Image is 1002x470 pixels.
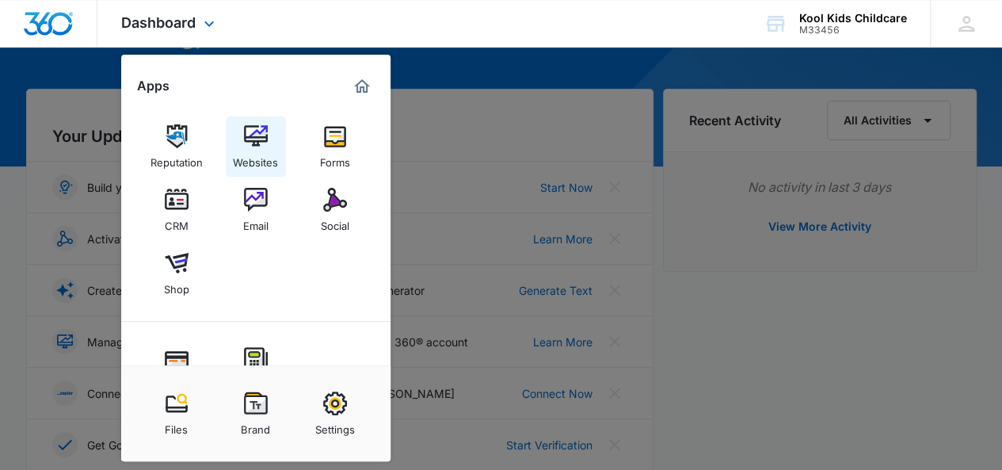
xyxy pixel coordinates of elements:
span: Dashboard [121,14,196,31]
div: Shop [164,275,189,296]
div: Files [165,415,188,436]
div: CRM [165,212,189,232]
a: POS [226,339,286,399]
div: Forms [320,148,350,169]
a: Marketing 360® Dashboard [349,74,375,99]
h2: Apps [137,78,170,94]
div: Social [321,212,349,232]
a: Forms [305,117,365,177]
div: Brand [241,415,270,436]
a: Payments [147,339,207,399]
a: Brand [226,384,286,444]
a: Shop [147,243,207,304]
div: Settings [315,415,355,436]
div: Websites [233,148,278,169]
a: Social [305,180,365,240]
div: account id [799,25,907,36]
div: Reputation [150,148,203,169]
a: Settings [305,384,365,444]
a: Websites [226,117,286,177]
div: account name [799,12,907,25]
a: Files [147,384,207,444]
a: Reputation [147,117,207,177]
a: CRM [147,180,207,240]
div: Email [243,212,269,232]
a: Email [226,180,286,240]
